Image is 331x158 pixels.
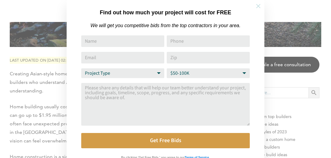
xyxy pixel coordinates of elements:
button: Get Free Bids [81,133,250,148]
select: Project Type [81,68,164,78]
textarea: Comment or Message [81,83,250,126]
input: Email Address [81,52,164,63]
em: We will get you competitive bids from the top contractors in your area. [90,23,240,28]
input: Zip [167,52,250,63]
strong: Find out how much your project will cost for FREE [100,9,231,16]
input: Phone [167,35,250,47]
select: Budget Range [167,68,250,78]
input: Name [81,35,164,47]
